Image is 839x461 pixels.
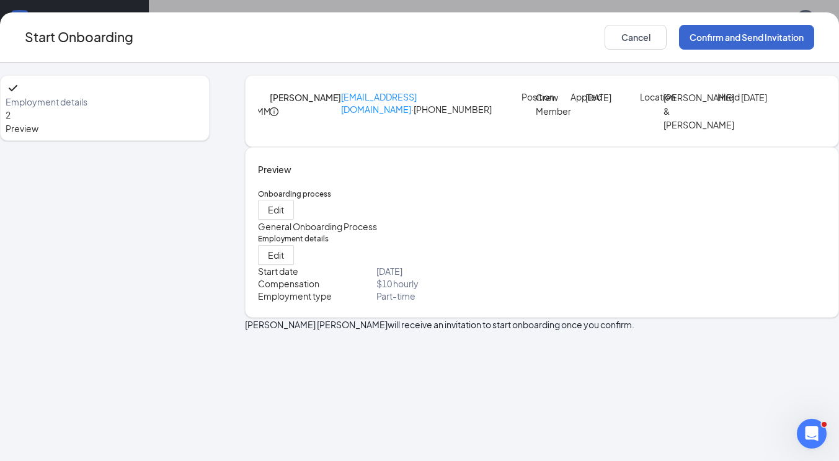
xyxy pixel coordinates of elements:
p: Position [522,91,536,103]
h5: Onboarding process [258,189,826,200]
button: Cancel [605,25,667,50]
span: 2 [6,109,11,120]
span: Edit [268,204,284,216]
p: Compensation [258,277,376,290]
p: [PERSON_NAME] & [PERSON_NAME] [664,91,710,132]
p: Part-time [376,290,542,302]
span: Employment details [6,96,204,108]
div: MM [256,104,271,118]
p: $ 10 hourly [376,277,542,290]
svg: Checkmark [6,81,20,96]
iframe: Intercom live chat [797,419,827,449]
a: [EMAIL_ADDRESS][DOMAIN_NAME] [341,91,417,115]
p: Applied [570,91,585,103]
p: [DATE] [741,91,788,104]
p: Employment type [258,290,376,302]
p: · [PHONE_NUMBER] [341,91,521,119]
button: Edit [258,200,294,220]
p: Location [640,91,663,103]
p: [DATE] [376,265,542,277]
h4: Preview [258,163,826,176]
p: Crew Member [536,91,566,118]
span: Edit [268,249,284,261]
span: Preview [6,122,204,135]
h3: Start Onboarding [25,27,133,47]
h5: Employment details [258,233,826,244]
button: Confirm and Send Invitation [679,25,814,50]
h4: [PERSON_NAME] [270,91,341,104]
p: [PERSON_NAME] [PERSON_NAME] will receive an invitation to start onboarding once you confirm. [245,318,839,331]
p: Start date [258,265,376,277]
button: Edit [258,245,294,265]
p: [DATE] [585,91,615,104]
p: Hired [717,91,740,103]
span: General Onboarding Process [258,221,377,232]
span: info-circle [270,107,278,116]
